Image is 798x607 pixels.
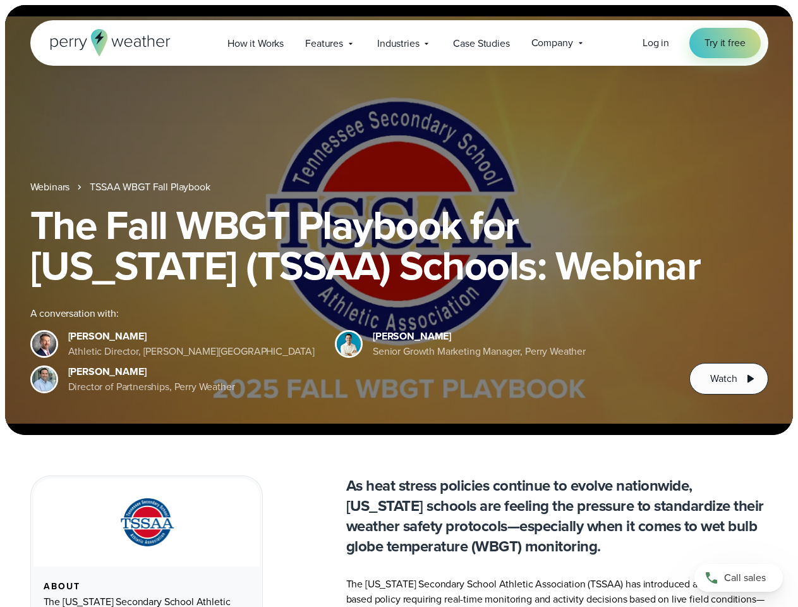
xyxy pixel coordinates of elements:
[30,180,768,195] nav: Breadcrumb
[104,494,189,551] img: TSSAA-Tennessee-Secondary-School-Athletic-Association.svg
[377,36,419,51] span: Industries
[68,344,315,359] div: Athletic Director, [PERSON_NAME][GEOGRAPHIC_DATA]
[724,570,766,586] span: Call sales
[694,564,783,592] a: Call sales
[30,205,768,286] h1: The Fall WBGT Playbook for [US_STATE] (TSSAA) Schools: Webinar
[305,36,343,51] span: Features
[32,367,56,391] img: Jeff Wood
[68,364,235,379] div: [PERSON_NAME]
[68,329,315,344] div: [PERSON_NAME]
[30,306,670,321] div: A conversation with:
[373,329,586,344] div: [PERSON_NAME]
[68,379,235,395] div: Director of Partnerships, Perry Weather
[453,36,509,51] span: Case Studies
[710,371,737,386] span: Watch
[227,36,284,51] span: How it Works
[704,35,745,51] span: Try it free
[442,30,520,56] a: Case Studies
[32,332,56,356] img: Brian Wyatt
[90,180,210,195] a: TSSAA WBGT Fall Playbook
[217,30,294,56] a: How it Works
[531,35,573,51] span: Company
[337,332,361,356] img: Spencer Patton, Perry Weather
[30,180,70,195] a: Webinars
[44,582,250,592] div: About
[643,35,669,50] span: Log in
[689,363,768,395] button: Watch
[346,475,768,556] p: As heat stress policies continue to evolve nationwide, [US_STATE] schools are feeling the pressur...
[373,344,586,359] div: Senior Growth Marketing Manager, Perry Weather
[643,35,669,51] a: Log in
[689,28,760,58] a: Try it free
